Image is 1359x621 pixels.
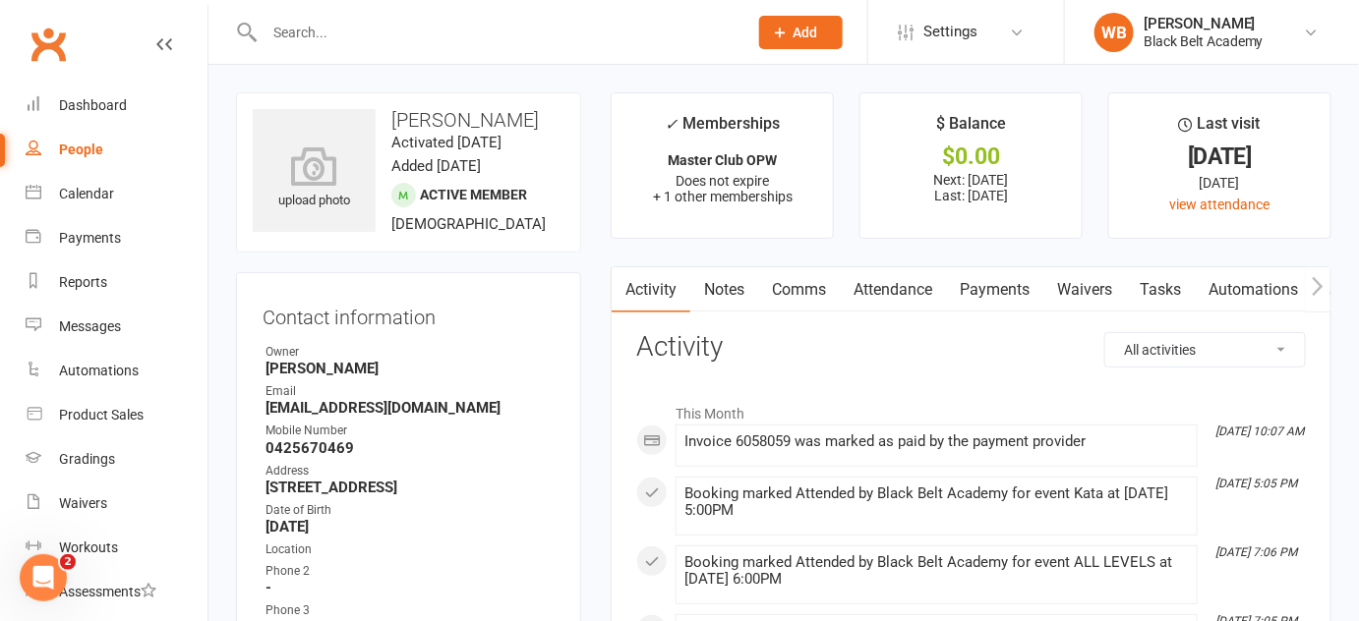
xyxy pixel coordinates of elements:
div: Product Sales [59,407,144,423]
button: Add [759,16,843,49]
div: Email [266,382,555,401]
a: Notes [690,267,758,312]
li: This Month [636,393,1306,424]
div: Memberships [665,111,780,147]
a: Payments [946,267,1043,312]
div: Location [266,540,555,559]
div: Payments [59,230,121,246]
a: Workouts [26,526,207,570]
div: Reports [59,274,107,290]
a: Dashboard [26,84,207,128]
a: Gradings [26,437,207,481]
a: Assessments [26,570,207,614]
strong: Master Club OPW [668,152,777,168]
div: Address [266,462,555,480]
span: Does not expire [676,173,769,189]
div: Dashboard [59,97,127,113]
div: People [59,141,103,157]
div: Owner [266,343,555,362]
span: Add [794,25,818,40]
p: Next: [DATE] Last: [DATE] [878,172,1064,203]
strong: - [266,579,555,596]
div: Last visit [1179,111,1261,146]
span: 2 [60,554,76,570]
time: Added [DATE] [391,157,481,175]
a: Waivers [1043,267,1126,312]
a: Automations [26,349,207,393]
span: Active member [420,187,527,202]
div: Calendar [59,186,114,201]
a: Waivers [26,481,207,526]
div: Gradings [59,451,115,467]
div: $ Balance [936,111,1006,146]
a: Automations [1195,267,1312,312]
a: Product Sales [26,393,207,437]
a: Reports [26,260,207,305]
div: Automations [59,363,139,378]
h3: [PERSON_NAME] [253,109,564,131]
a: view attendance [1169,197,1270,212]
a: Payments [26,216,207,260]
div: Waivers [59,495,107,511]
a: People [26,128,207,172]
div: [DATE] [1127,172,1313,194]
a: Tasks [1126,267,1195,312]
div: Booking marked Attended by Black Belt Academy for event Kata at [DATE] 5:00PM [684,485,1189,519]
div: Mobile Number [266,422,555,440]
span: [DEMOGRAPHIC_DATA] [391,215,546,233]
a: Messages [26,305,207,349]
div: Assessments [59,584,156,599]
strong: [STREET_ADDRESS] [266,479,555,496]
div: Invoice 6058059 was marked as paid by the payment provider [684,433,1189,450]
div: [PERSON_NAME] [1144,15,1264,32]
div: Date of Birth [266,501,555,520]
h3: Contact information [263,299,555,328]
i: [DATE] 5:05 PM [1216,477,1298,490]
div: Black Belt Academy [1144,32,1264,50]
div: [DATE] [1127,146,1313,167]
span: Settings [923,10,977,54]
time: Activated [DATE] [391,134,502,151]
strong: [EMAIL_ADDRESS][DOMAIN_NAME] [266,399,555,417]
iframe: Intercom live chat [20,554,67,601]
a: Comms [758,267,840,312]
a: Attendance [840,267,946,312]
div: $0.00 [878,146,1064,167]
a: Clubworx [24,20,73,69]
div: Booking marked Attended by Black Belt Academy for event ALL LEVELS at [DATE] 6:00PM [684,554,1189,588]
i: ✓ [665,115,678,134]
div: upload photo [253,146,376,211]
span: + 1 other memberships [653,189,793,204]
strong: [PERSON_NAME] [266,360,555,377]
i: [DATE] 10:07 AM [1216,424,1305,438]
div: WB [1094,13,1134,52]
div: Messages [59,318,121,334]
i: [DATE] 7:06 PM [1216,545,1298,559]
a: Calendar [26,172,207,216]
strong: [DATE] [266,518,555,536]
div: Phone 3 [266,601,555,620]
input: Search... [259,19,734,46]
a: Activity [612,267,690,312]
h3: Activity [636,332,1306,363]
div: Phone 2 [266,562,555,581]
div: Workouts [59,539,118,555]
strong: 0425670469 [266,439,555,457]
